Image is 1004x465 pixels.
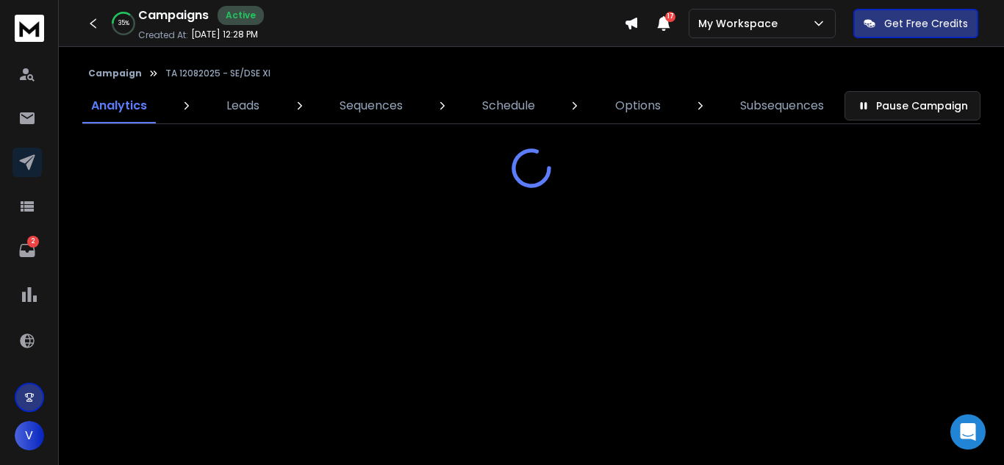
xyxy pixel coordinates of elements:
[27,236,39,248] p: 2
[12,236,42,265] a: 2
[15,15,44,42] img: logo
[340,97,403,115] p: Sequences
[138,29,188,41] p: Created At:
[884,16,968,31] p: Get Free Credits
[845,91,980,120] button: Pause Campaign
[138,7,209,24] h1: Campaigns
[606,88,670,123] a: Options
[482,97,535,115] p: Schedule
[118,19,129,28] p: 35 %
[698,16,784,31] p: My Workspace
[191,29,258,40] p: [DATE] 12:28 PM
[218,6,264,25] div: Active
[15,421,44,450] button: V
[473,88,544,123] a: Schedule
[853,9,978,38] button: Get Free Credits
[218,88,268,123] a: Leads
[731,88,833,123] a: Subsequences
[665,12,675,22] span: 17
[88,68,142,79] button: Campaign
[91,97,147,115] p: Analytics
[615,97,661,115] p: Options
[82,88,156,123] a: Analytics
[165,68,270,79] p: TA 12082025 - SE/DSE XI
[331,88,412,123] a: Sequences
[226,97,259,115] p: Leads
[950,414,986,450] div: Open Intercom Messenger
[740,97,824,115] p: Subsequences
